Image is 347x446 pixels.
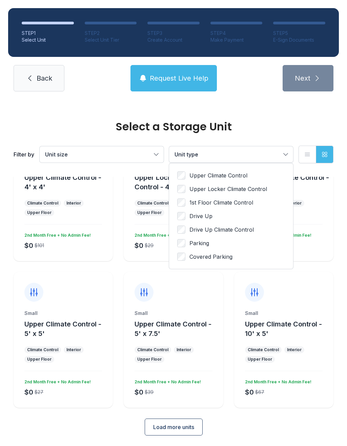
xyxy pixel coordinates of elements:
button: Unit size [40,146,164,163]
button: Upper Climate Control - 4' x 4' [24,173,110,192]
span: Unit type [175,151,198,158]
div: 2nd Month Free + No Admin Fee! [22,377,91,385]
span: Upper Climate Control - 5' x 5' [24,320,101,338]
span: Upper Climate Control [189,171,247,179]
div: $101 [35,242,44,249]
div: Interior [177,347,191,353]
span: Upper Climate Control - 5' x 7.5' [135,320,211,338]
span: Request Live Help [150,73,208,83]
div: STEP 2 [85,30,137,37]
div: Interior [66,200,81,206]
button: Upper Locker Climate Control - 4' x 4' [135,173,220,192]
div: E-Sign Documents [273,37,325,43]
div: Select a Storage Unit [14,121,333,132]
div: Small [245,310,323,317]
div: $0 [245,387,254,397]
div: Climate Control [137,200,168,206]
div: $0 [24,387,33,397]
div: Select Unit [22,37,74,43]
div: Select Unit Tier [85,37,137,43]
div: Make Payment [210,37,263,43]
input: Upper Climate Control [177,171,185,179]
button: Upper Climate Control - 10' x 5' [245,319,331,338]
div: STEP 3 [147,30,200,37]
span: Next [295,73,310,83]
div: Climate Control [248,347,279,353]
div: Interior [66,347,81,353]
span: Load more units [153,423,194,431]
span: Parking [189,239,209,247]
input: Upper Locker Climate Control [177,185,185,193]
div: Upper Floor [248,357,272,362]
div: $39 [145,389,154,396]
span: Drive Up Climate Control [189,226,254,234]
input: Parking [177,239,185,247]
div: Small [24,310,102,317]
button: Upper Climate Control - 5' x 7.5' [135,319,220,338]
div: Upper Floor [137,210,162,215]
div: Climate Control [27,200,58,206]
div: $0 [135,241,143,250]
div: 2nd Month Free + No Admin Fee! [242,377,311,385]
div: Upper Floor [27,210,52,215]
div: Create Account [147,37,200,43]
div: STEP 4 [210,30,263,37]
div: Climate Control [137,347,168,353]
div: Climate Control [27,347,58,353]
input: 1st Floor Climate Control [177,198,185,207]
div: $0 [24,241,33,250]
span: Back [37,73,52,83]
button: Unit type [169,146,293,163]
div: 2nd Month Free + No Admin Fee! [132,230,201,238]
div: 2nd Month Free + No Admin Fee! [132,377,201,385]
div: $29 [145,242,154,249]
div: Upper Floor [137,357,162,362]
span: Upper Climate Control - 10' x 5' [245,320,322,338]
div: Filter by [14,150,34,158]
input: Drive Up Climate Control [177,226,185,234]
input: Covered Parking [177,253,185,261]
input: Drive Up [177,212,185,220]
span: Unit size [45,151,68,158]
div: STEP 1 [22,30,74,37]
div: Small [135,310,212,317]
div: $67 [255,389,264,396]
div: Interior [287,347,302,353]
span: Upper Locker Climate Control [189,185,267,193]
span: 1st Floor Climate Control [189,198,253,207]
div: $27 [35,389,43,396]
div: STEP 5 [273,30,325,37]
div: Upper Floor [27,357,52,362]
div: $0 [135,387,143,397]
span: Covered Parking [189,253,232,261]
div: Interior [287,200,302,206]
span: Drive Up [189,212,212,220]
button: Upper Climate Control - 5' x 5' [24,319,110,338]
div: 2nd Month Free + No Admin Fee! [22,230,91,238]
